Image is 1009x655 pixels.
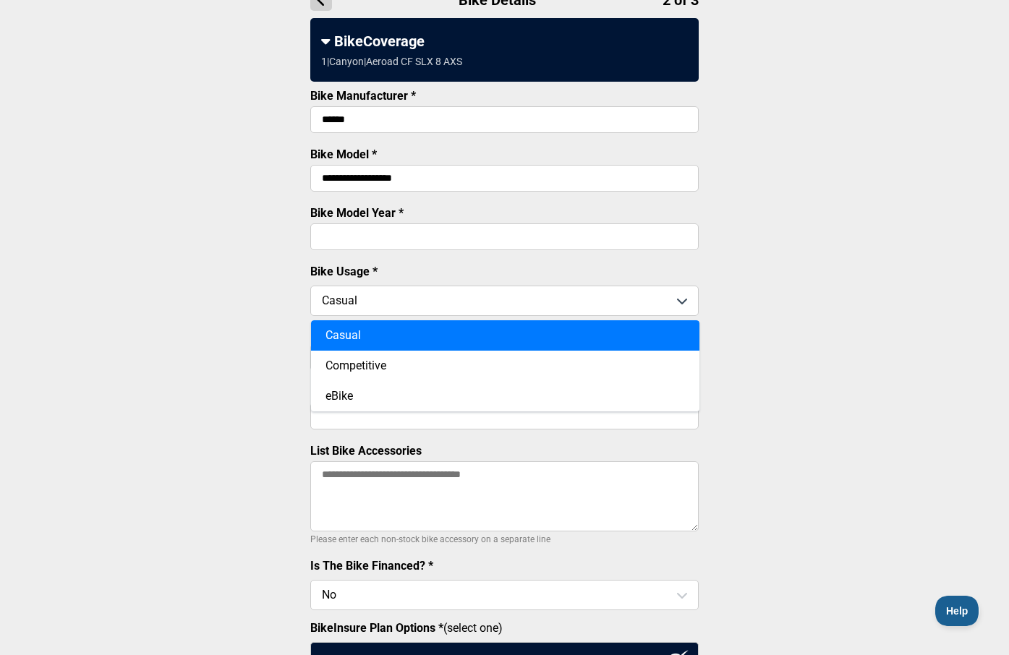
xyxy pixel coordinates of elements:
strong: BikeInsure Plan Options * [310,621,443,635]
div: 1 | Canyon | Aeroad CF SLX 8 AXS [321,56,462,67]
label: Is The Bike Financed? * [310,559,433,573]
label: (select one) [310,621,699,635]
div: eBike [311,381,699,411]
label: Bike Model Year * [310,206,404,220]
label: Bike Usage * [310,265,378,278]
iframe: Toggle Customer Support [935,596,980,626]
label: Bike Model * [310,147,377,161]
div: BikeCoverage [321,33,688,50]
div: Casual [311,320,699,351]
div: Competitive [311,351,699,381]
label: Bike Purchase Price * [310,327,423,341]
label: List Bike Accessories [310,444,422,458]
label: Bike Serial Number [310,385,412,399]
p: Please enter each non-stock bike accessory on a separate line [310,531,699,548]
label: Bike Manufacturer * [310,89,416,103]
